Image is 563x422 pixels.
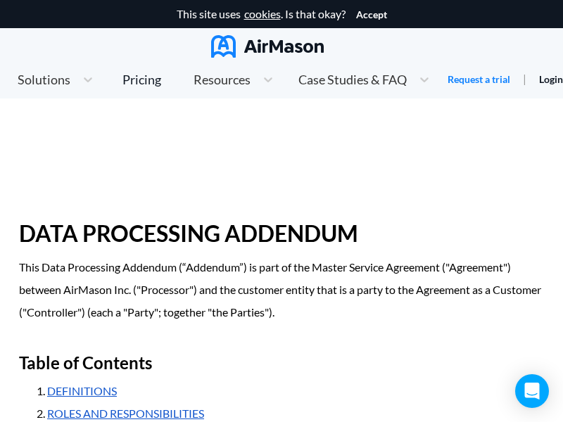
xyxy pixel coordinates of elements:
a: Request a trial [448,72,510,87]
span: Resources [194,73,251,86]
h1: DATA PROCESSING ADDENDUM [19,211,544,256]
a: Login [539,73,563,85]
a: DEFINITIONS [47,384,117,397]
img: AirMason Logo [211,35,324,58]
span: Case Studies & FAQ [298,73,407,86]
a: cookies [244,8,281,20]
h2: Table of Contents [19,346,544,380]
a: ROLES AND RESPONSIBILITIES [47,407,204,420]
span: Solutions [18,73,70,86]
a: Pricing [122,67,161,92]
button: Accept cookies [356,9,387,20]
span: | [523,72,526,85]
p: This Data Processing Addendum (“Addendum”) is part of the Master Service Agreement ("Agreement") ... [19,256,544,324]
div: Open Intercom Messenger [515,374,549,408]
div: Pricing [122,73,161,86]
